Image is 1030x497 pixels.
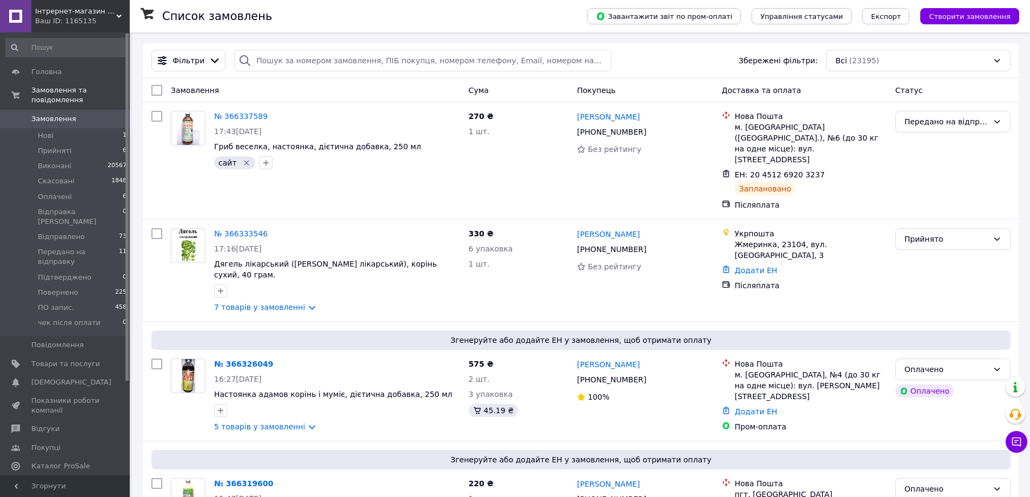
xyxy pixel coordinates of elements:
[895,385,954,397] div: Оплачено
[214,375,262,383] span: 16:27[DATE]
[588,145,641,154] span: Без рейтингу
[909,11,1019,20] a: Створити замовлення
[31,377,111,387] span: [DEMOGRAPHIC_DATA]
[735,421,887,432] div: Пром-оплата
[171,111,205,145] a: Фото товару
[31,396,100,415] span: Показники роботи компанії
[835,55,847,66] span: Всі
[735,122,887,165] div: м. [GEOGRAPHIC_DATA] ([GEOGRAPHIC_DATA].), №6 (до 30 кг на одне місце): вул. [STREET_ADDRESS]
[469,479,494,488] span: 220 ₴
[181,359,195,393] img: Фото товару
[119,247,127,267] span: 11
[214,360,273,368] a: № 366326049
[31,359,100,369] span: Товари та послуги
[214,422,305,431] a: 5 товарів у замовленні
[123,207,127,227] span: 0
[38,207,123,227] span: Відправка [PERSON_NAME]
[38,318,101,328] span: чек після оплати
[214,390,452,399] a: Настоянка адамов корінь і муміє, дієтична добавка, 250 мл
[760,12,843,21] span: Управління статусами
[735,228,887,239] div: Укрпошта
[156,335,1006,346] span: Згенеруйте або додайте ЕН у замовлення, щоб отримати оплату
[929,12,1011,21] span: Створити замовлення
[905,233,988,245] div: Прийнято
[5,38,128,57] input: Пошук
[735,170,825,179] span: ЕН: 20 4512 6920 3237
[38,288,78,297] span: Повернено
[469,244,513,253] span: 6 упаковка
[38,273,91,282] span: Підтверджено
[588,262,641,271] span: Без рейтингу
[214,303,305,312] a: 7 товарів у замовленні
[38,303,74,313] span: ПО запис.
[38,161,71,171] span: Виконані
[469,260,490,268] span: 1 шт.
[177,111,200,145] img: Фото товару
[31,85,130,105] span: Замовлення та повідомлення
[123,146,127,156] span: 6
[735,407,778,416] a: Додати ЕН
[735,200,887,210] div: Післяплата
[234,50,611,71] input: Пошук за номером замовлення, ПІБ покупця, номером телефону, Email, номером накладної
[587,8,741,24] button: Завантажити звіт по пром-оплаті
[35,6,116,16] span: Інтрернет-магазин "Лікарські трави і бджолопродукти"
[469,360,494,368] span: 575 ₴
[214,260,437,279] a: Дягель лікарський ([PERSON_NAME] лікарський), корінь сухий, 40 грам.
[38,131,54,141] span: Нові
[469,229,494,238] span: 330 ₴
[469,375,490,383] span: 2 шт.
[214,142,421,151] span: Гриб веселка, настоянка, дієтична добавка, 250 мл
[577,229,640,240] a: [PERSON_NAME]
[31,461,90,471] span: Каталог ProSale
[123,131,127,141] span: 1
[119,232,127,242] span: 73
[214,244,262,253] span: 17:16[DATE]
[469,390,513,399] span: 3 упаковка
[469,86,489,95] span: Cума
[162,10,272,23] h1: Список замовлень
[123,192,127,202] span: 6
[735,359,887,369] div: Нова Пошта
[575,242,648,257] div: [PHONE_NUMBER]
[38,192,72,202] span: Оплачені
[469,404,518,417] div: 45.19 ₴
[905,363,988,375] div: Оплачено
[469,112,494,121] span: 270 ₴
[38,146,71,156] span: Прийняті
[171,86,219,95] span: Замовлення
[752,8,852,24] button: Управління статусами
[739,55,818,66] span: Збережені фільтри:
[38,247,119,267] span: Передано на відправку
[171,359,205,393] a: Фото товару
[176,229,200,262] img: Фото товару
[123,318,127,328] span: 0
[214,229,268,238] a: № 366333546
[735,478,887,489] div: Нова Пошта
[735,266,778,275] a: Додати ЕН
[38,176,75,186] span: Скасовані
[577,359,640,370] a: [PERSON_NAME]
[115,303,127,313] span: 458
[38,232,85,242] span: Відправлено
[577,111,640,122] a: [PERSON_NAME]
[575,372,648,387] div: [PHONE_NUMBER]
[35,16,130,26] div: Ваш ID: 1165135
[31,424,59,434] span: Відгуки
[31,340,84,350] span: Повідомлення
[862,8,910,24] button: Експорт
[171,228,205,263] a: Фото товару
[242,158,251,167] svg: Видалити мітку
[895,86,923,95] span: Статус
[1006,431,1027,453] button: Чат з покупцем
[31,443,61,453] span: Покупці
[31,114,76,124] span: Замовлення
[588,393,609,401] span: 100%
[735,111,887,122] div: Нова Пошта
[905,483,988,495] div: Оплачено
[735,280,887,291] div: Післяплата
[577,86,615,95] span: Покупець
[214,479,273,488] a: № 366319600
[115,288,127,297] span: 225
[218,158,237,167] span: сайт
